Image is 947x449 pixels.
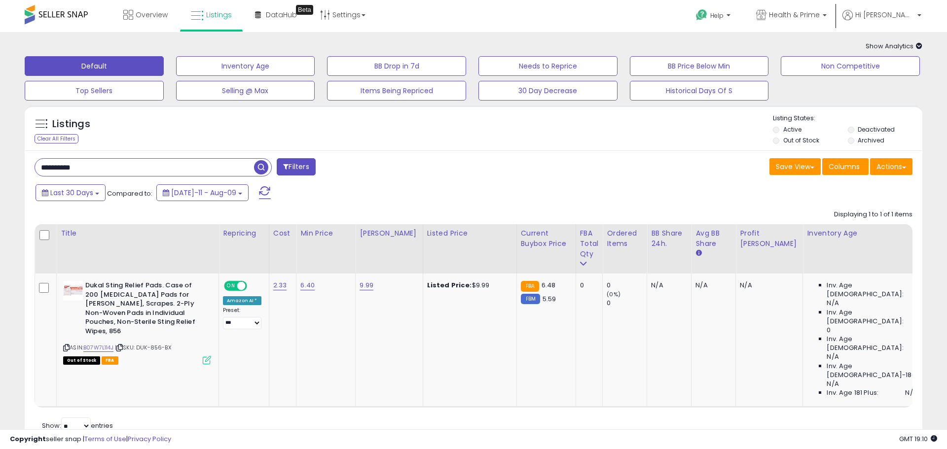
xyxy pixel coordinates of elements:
b: Listed Price: [427,280,472,290]
label: Active [783,125,801,134]
label: Out of Stock [783,136,819,144]
span: Hi [PERSON_NAME] [855,10,914,20]
span: FBA [102,356,118,365]
a: 2.33 [273,280,287,290]
span: Last 30 Days [50,188,93,198]
div: Listed Price [427,228,512,239]
small: Avg BB Share. [695,249,701,258]
button: Save View [769,158,821,175]
button: Actions [870,158,912,175]
div: N/A [651,281,684,290]
div: Preset: [223,307,261,329]
div: FBA Total Qty [580,228,599,259]
span: Listings [206,10,232,20]
small: FBA [521,281,539,292]
button: [DATE]-11 - Aug-09 [156,184,249,201]
button: BB Price Below Min [630,56,769,76]
span: N/A [827,299,838,308]
div: Current Buybox Price [521,228,572,249]
span: 5.59 [543,294,556,304]
div: Cost [273,228,292,239]
span: ON [225,282,237,290]
div: [PERSON_NAME] [360,228,418,239]
strong: Copyright [10,434,46,444]
span: 0 [827,326,831,335]
span: 6.48 [542,280,556,290]
div: Displaying 1 to 1 of 1 items [834,210,912,219]
span: Help [710,11,724,20]
div: Clear All Filters [35,134,78,143]
p: Listing States: [773,114,922,123]
div: 0 [607,281,647,290]
label: Archived [858,136,884,144]
i: Get Help [695,9,708,21]
span: Columns [829,162,860,172]
span: DataHub [266,10,297,20]
button: Non Competitive [781,56,920,76]
a: B07W7L114J [83,344,113,352]
div: Repricing [223,228,265,239]
b: Dukal Sting Relief Pads. Case of 200 [MEDICAL_DATA] Pads for [PERSON_NAME], Scrapes. 2-Ply Non-Wo... [85,281,205,338]
button: Top Sellers [25,81,164,101]
a: Hi [PERSON_NAME] [842,10,921,32]
a: Terms of Use [84,434,126,444]
label: Deactivated [858,125,895,134]
div: seller snap | | [10,435,171,444]
span: Health & Prime [769,10,820,20]
button: 30 Day Decrease [478,81,618,101]
button: Selling @ Max [176,81,315,101]
button: Items Being Repriced [327,81,466,101]
div: BB Share 24h. [651,228,687,249]
small: (0%) [607,290,620,298]
button: Historical Days Of S [630,81,769,101]
small: FBM [521,294,540,304]
span: [DATE]-11 - Aug-09 [171,188,236,198]
div: 0 [607,299,647,308]
span: Show Analytics [866,41,922,51]
span: Inv. Age [DEMOGRAPHIC_DATA]: [827,308,917,326]
button: Last 30 Days [36,184,106,201]
span: N/A [827,352,838,361]
span: Inv. Age [DEMOGRAPHIC_DATA]: [827,335,917,352]
span: Inv. Age [DEMOGRAPHIC_DATA]: [827,281,917,299]
div: Title [61,228,215,239]
button: Columns [822,158,869,175]
button: BB Drop in 7d [327,56,466,76]
div: Profit [PERSON_NAME] [740,228,799,249]
div: Amazon AI * [223,296,261,305]
button: Default [25,56,164,76]
span: N/A [905,388,917,397]
span: N/A [827,380,838,388]
h5: Listings [52,117,90,131]
span: OFF [246,282,261,290]
span: Compared to: [107,189,152,198]
img: 41cGBmTQrdL._SL40_.jpg [63,281,83,301]
a: Privacy Policy [128,434,171,444]
span: All listings that are currently out of stock and unavailable for purchase on Amazon [63,356,100,365]
span: | SKU: DUK-856-BX [115,344,171,351]
div: ASIN: [63,281,211,363]
div: 0 [580,281,595,290]
button: Filters [277,158,315,175]
div: N/A [740,281,795,290]
div: Ordered Items [607,228,643,249]
button: Inventory Age [176,56,315,76]
span: 2025-09-9 19:10 GMT [899,434,937,444]
span: Overview [136,10,168,20]
a: 9.99 [360,280,373,290]
div: Avg BB Share [695,228,731,249]
a: 6.40 [300,280,315,290]
span: Inv. Age 181 Plus: [827,388,878,397]
div: Min Price [300,228,351,239]
div: Tooltip anchor [296,5,313,15]
a: Help [688,1,740,32]
div: $9.99 [427,281,509,290]
div: Inventory Age [807,228,920,239]
button: Needs to Reprice [478,56,618,76]
div: N/A [695,281,728,290]
span: Inv. Age [DEMOGRAPHIC_DATA]-180: [827,362,917,380]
